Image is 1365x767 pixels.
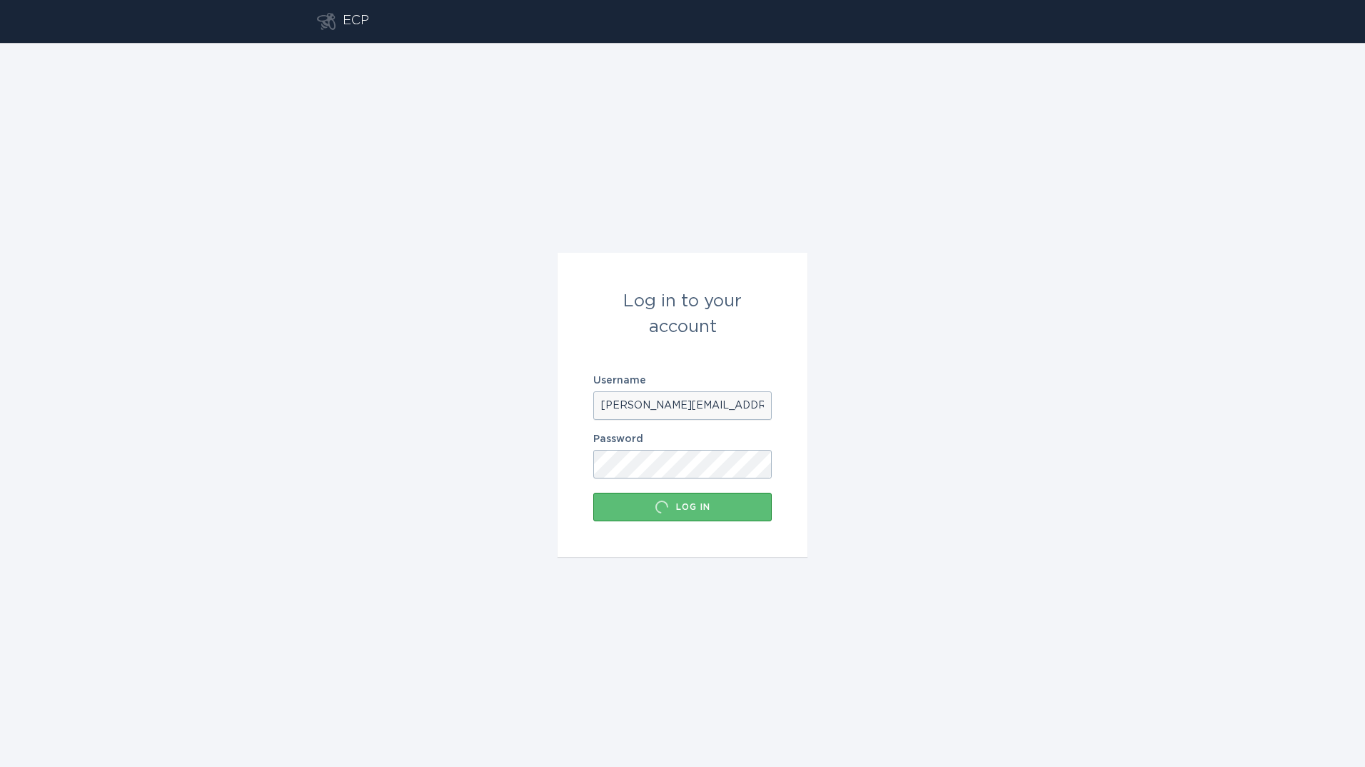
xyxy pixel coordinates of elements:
label: Username [593,376,772,386]
div: ECP [343,13,369,30]
div: Log in to your account [593,289,772,340]
div: Loading [655,500,669,514]
label: Password [593,434,772,444]
button: Log in [593,493,772,521]
div: Log in [600,500,765,514]
button: Go to dashboard [317,13,336,30]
